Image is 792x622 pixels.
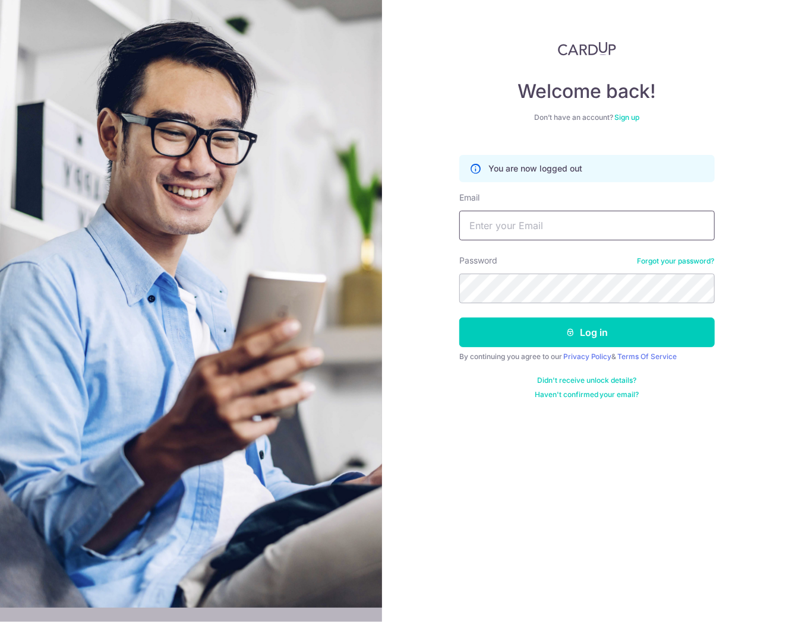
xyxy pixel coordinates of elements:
a: Didn't receive unlock details? [537,376,636,385]
p: You are now logged out [488,163,582,174]
a: Terms Of Service [618,352,677,361]
div: Don’t have an account? [459,113,715,122]
a: Haven't confirmed your email? [535,390,639,399]
a: Forgot your password? [638,256,715,266]
img: CardUp Logo [558,42,616,56]
a: Privacy Policy [563,352,612,361]
label: Password [459,255,497,266]
button: Log in [459,318,715,347]
input: Enter your Email [459,211,715,240]
a: Sign up [614,113,639,122]
h4: Welcome back! [459,80,715,103]
label: Email [459,192,479,204]
div: By continuing you agree to our & [459,352,715,361]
